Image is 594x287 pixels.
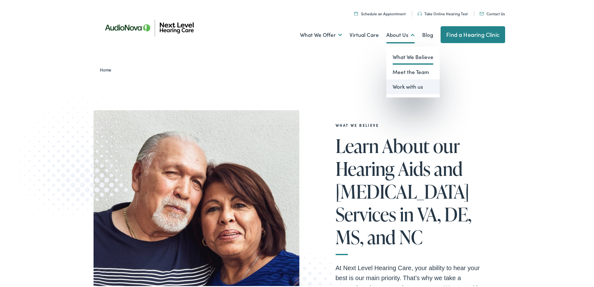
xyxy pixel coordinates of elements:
[367,225,396,246] span: and
[444,203,471,223] span: DE,
[382,134,429,155] span: About
[441,25,505,42] a: Find a Hearing Clinic
[336,225,364,246] span: MS,
[336,157,394,178] span: Hearing
[386,48,440,63] a: What We Believe
[386,22,415,45] a: About Us
[399,225,423,246] span: NC
[336,180,469,200] span: [MEDICAL_DATA]
[434,157,462,178] span: and
[422,22,433,45] a: Blog
[480,10,505,15] a: Contact Us
[433,134,460,155] span: our
[354,10,406,15] a: Schedule an Appiontment
[386,78,440,93] a: Work with us
[418,11,422,14] img: An icon symbolizing headphones, colored in teal, suggests audio-related services or features.
[418,10,468,15] a: Take Online Hearing Test
[336,203,396,223] span: Services
[300,22,342,45] a: What We Offer
[417,203,441,223] span: VA,
[354,10,358,14] img: Calendar icon representing the ability to schedule a hearing test or hearing aid appointment at N...
[386,63,440,78] a: Meet the Team
[336,134,379,155] span: Learn
[400,203,414,223] span: in
[480,11,484,14] img: An icon representing mail communication is presented in a unique teal color.
[336,122,485,126] h2: What We Believe
[398,157,431,178] span: Aids
[350,22,379,45] a: Virtual Care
